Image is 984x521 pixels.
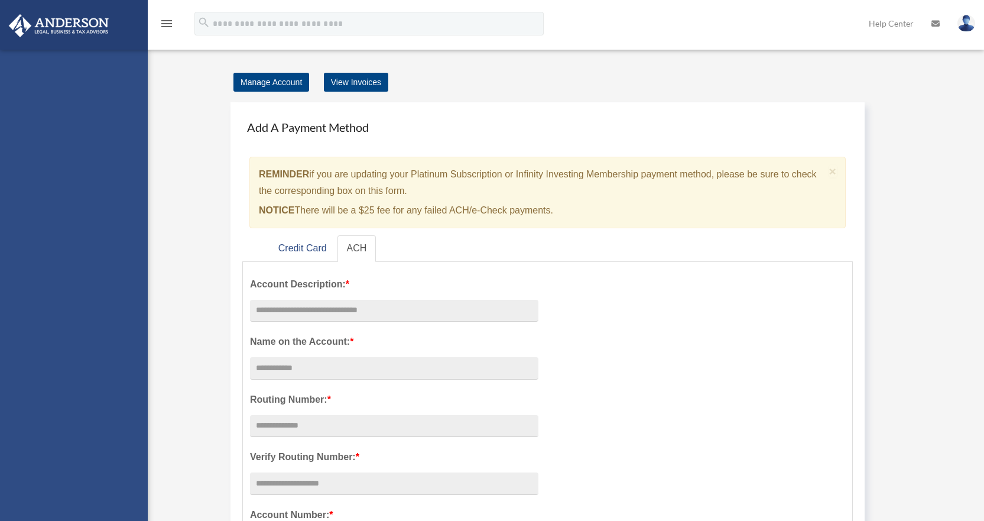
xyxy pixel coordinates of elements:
strong: NOTICE [259,205,294,215]
label: Verify Routing Number: [250,449,538,465]
img: User Pic [957,15,975,32]
button: Close [829,165,837,177]
i: search [197,16,210,29]
p: There will be a $25 fee for any failed ACH/e-Check payments. [259,202,824,219]
label: Name on the Account: [250,334,538,350]
span: × [829,164,837,178]
label: Account Description: [250,276,538,293]
a: Manage Account [233,73,309,92]
strong: REMINDER [259,169,309,179]
a: menu [160,21,174,31]
a: View Invoices [324,73,388,92]
h4: Add A Payment Method [242,114,853,140]
i: menu [160,17,174,31]
img: Anderson Advisors Platinum Portal [5,14,112,37]
div: if you are updating your Platinum Subscription or Infinity Investing Membership payment method, p... [249,157,846,228]
a: ACH [337,235,376,262]
label: Routing Number: [250,391,538,408]
a: Credit Card [269,235,336,262]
